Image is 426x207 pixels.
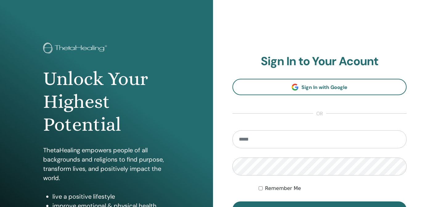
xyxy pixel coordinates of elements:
span: or [313,110,326,117]
a: Sign In with Google [232,79,407,95]
h2: Sign In to Your Acount [232,54,407,69]
li: live a positive lifestyle [52,192,170,201]
span: Sign In with Google [301,84,347,91]
label: Remember Me [265,185,301,192]
div: Keep me authenticated indefinitely or until I manually logout [259,185,407,192]
h1: Unlock Your Highest Potential [43,67,170,136]
p: ThetaHealing empowers people of all backgrounds and religions to find purpose, transform lives, a... [43,146,170,183]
